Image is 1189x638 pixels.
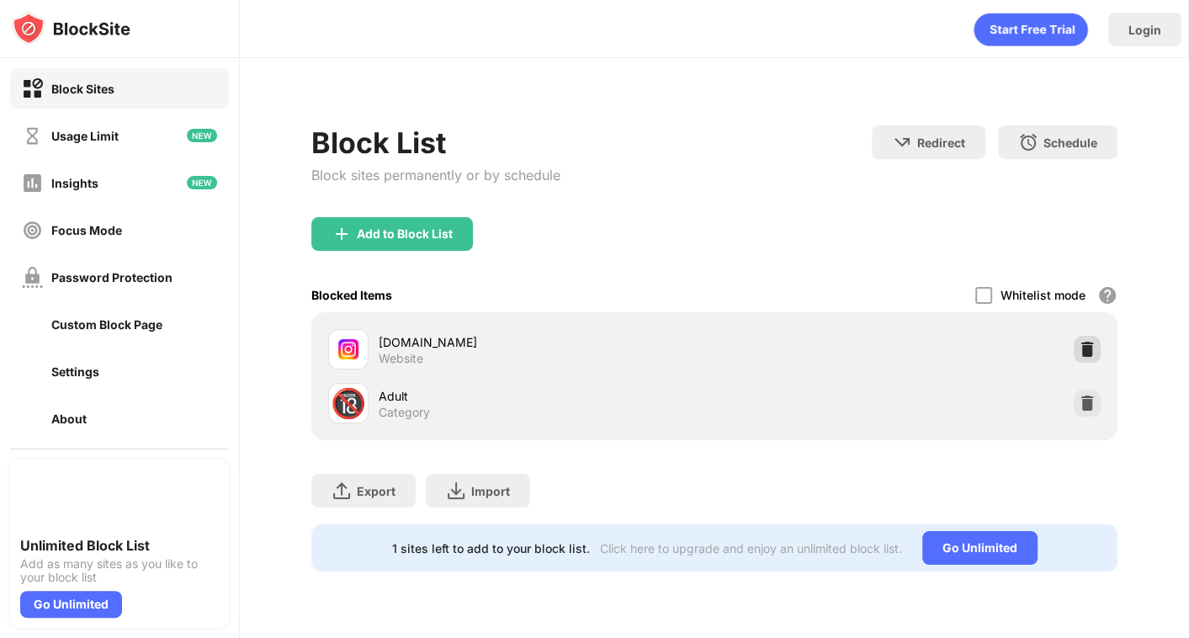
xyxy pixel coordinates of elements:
[311,288,392,302] div: Blocked Items
[600,541,902,556] div: Click here to upgrade and enjoy an unlimited block list.
[1128,23,1161,37] div: Login
[187,129,217,142] img: new-icon.svg
[20,537,219,554] div: Unlimited Block List
[392,541,590,556] div: 1 sites left to add to your block list.
[22,267,43,288] img: password-protection-off.svg
[974,13,1088,46] div: animation
[22,125,43,146] img: time-usage-off.svg
[22,408,43,429] img: about-off.svg
[187,176,217,189] img: new-icon.svg
[20,470,81,530] img: push-block-list.svg
[357,484,395,498] div: Export
[51,176,98,190] div: Insights
[51,223,122,237] div: Focus Mode
[1001,288,1085,302] div: Whitelist mode
[22,220,43,241] img: focus-off.svg
[51,270,173,284] div: Password Protection
[331,386,366,421] div: 🔞
[22,173,43,194] img: insights-off.svg
[197,314,217,334] img: lock-menu.svg
[20,557,219,584] div: Add as many sites as you like to your block list
[357,227,453,241] div: Add to Block List
[51,129,119,143] div: Usage Limit
[1043,136,1097,150] div: Schedule
[1091,541,1104,555] img: x-button.svg
[379,351,423,366] div: Website
[12,12,130,45] img: logo-blocksite.svg
[379,333,714,351] div: [DOMAIN_NAME]
[917,136,965,150] div: Redirect
[379,387,714,405] div: Adult
[197,267,217,287] img: lock-menu.svg
[311,125,560,160] div: Block List
[51,364,99,379] div: Settings
[471,484,510,498] div: Import
[22,314,43,335] img: customize-block-page-off.svg
[311,167,560,183] div: Block sites permanently or by schedule
[51,82,114,96] div: Block Sites
[379,405,430,420] div: Category
[22,361,43,382] img: settings-off.svg
[20,591,122,618] div: Go Unlimited
[922,531,1038,565] div: Go Unlimited
[338,339,358,359] img: favicons
[51,317,162,332] div: Custom Block Page
[51,412,87,426] div: About
[22,78,43,99] img: block-on.svg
